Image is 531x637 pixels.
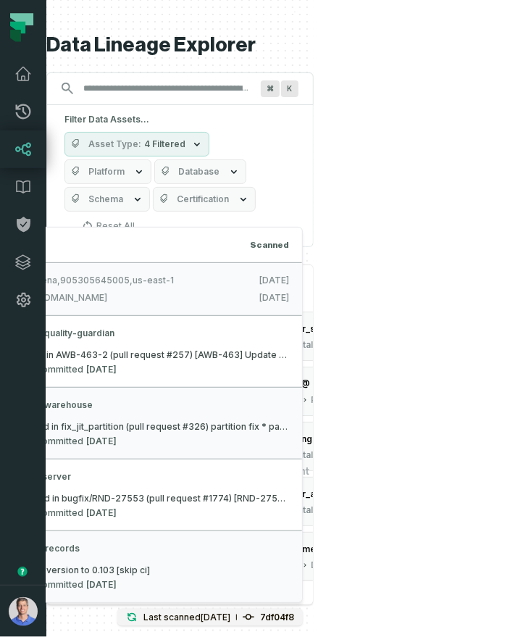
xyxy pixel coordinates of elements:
span: [URL][DOMAIN_NAME] [11,292,249,304]
span: Setting version to 0.103 [skip ci] [14,565,150,576]
span: Merged in fix_jit_partition (pull request #326) partition fix * partition fix [14,421,289,433]
span: Press ⌘ + K to focus the search bar [281,80,298,97]
relative-time: Aug 21, 2025, 5:24 PM GMT+3 [86,436,117,447]
span: AWSAthena,905305645005,us-east-1 [7,275,249,286]
img: avatar of Barak Forgoun [9,597,38,626]
relative-time: Aug 23, 2025, 4:17 AM GMT+3 [201,612,230,623]
h4: 7df04f8 [260,613,294,622]
button: Last scanned[DATE] 4:17:53 AM7df04f8 [117,609,303,626]
relative-time: Aug 23, 2025, 4:01 AM GMT+3 [259,292,289,304]
span: Merged in bugfix/RND-27553 (pull request #1774) [RND-27553] - revert addition of new reset passwo... [15,493,289,504]
span: Merged in AWB-463-2 (pull request #257) [AWB-463] Update created_at field type in TableList schem... [9,349,289,361]
p: Last scanned [143,610,230,625]
relative-time: Aug 19, 2025, 3:25 PM GMT+3 [86,507,117,519]
relative-time: Aug 18, 2025, 5:47 PM GMT+3 [86,364,117,375]
span: Press ⌘ + K to focus the search bar [261,80,280,97]
h1: Data Lineage Explorer [46,33,314,58]
relative-time: Aug 4, 2025, 11:08 AM GMT+3 [86,579,117,591]
relative-time: Aug 23, 2025, 4:01 AM GMT+3 [259,275,289,286]
div: Tooltip anchor [16,565,29,578]
span: Scanned [250,239,289,251]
